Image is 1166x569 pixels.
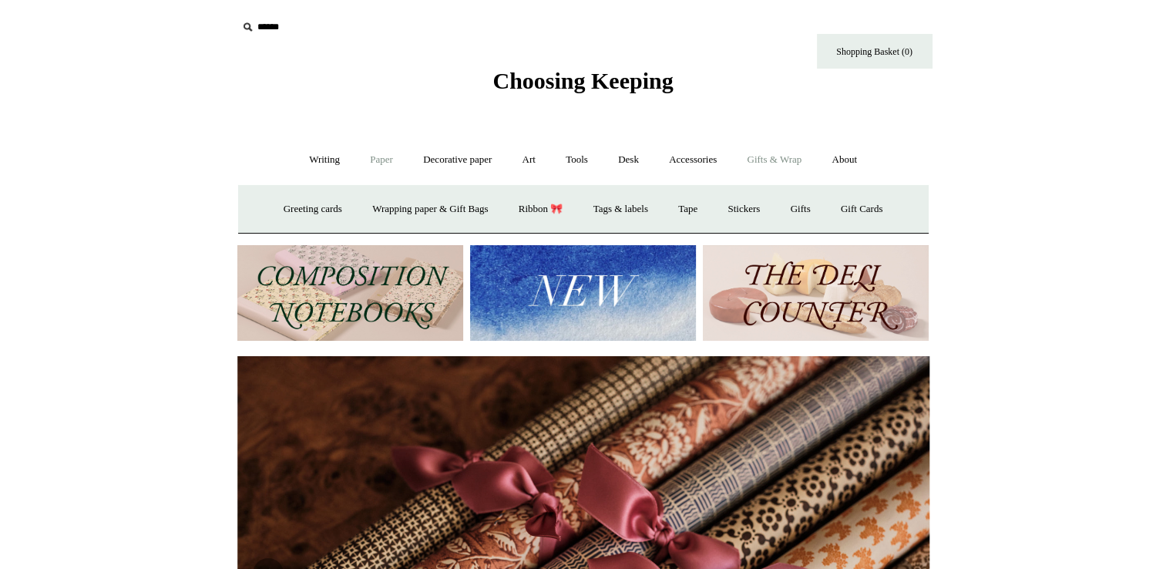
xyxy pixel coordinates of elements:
a: Gift Cards [827,189,897,230]
a: Tools [552,140,602,180]
a: Greeting cards [270,189,356,230]
a: Stickers [714,189,774,230]
a: Tape [664,189,711,230]
a: Desk [604,140,653,180]
a: Gifts & Wrap [733,140,815,180]
a: Decorative paper [409,140,506,180]
a: Ribbon 🎀 [505,189,577,230]
a: Shopping Basket (0) [817,34,932,69]
img: The Deli Counter [703,245,929,342]
a: Art [509,140,549,180]
a: Paper [356,140,407,180]
a: Choosing Keeping [492,80,673,91]
img: New.jpg__PID:f73bdf93-380a-4a35-bcfe-7823039498e1 [470,245,696,342]
a: Accessories [655,140,731,180]
a: About [818,140,871,180]
a: Wrapping paper & Gift Bags [358,189,502,230]
span: Choosing Keeping [492,68,673,93]
img: 202302 Composition ledgers.jpg__PID:69722ee6-fa44-49dd-a067-31375e5d54ec [237,245,463,342]
a: Writing [295,140,354,180]
a: Tags & labels [580,189,662,230]
a: Gifts [777,189,825,230]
